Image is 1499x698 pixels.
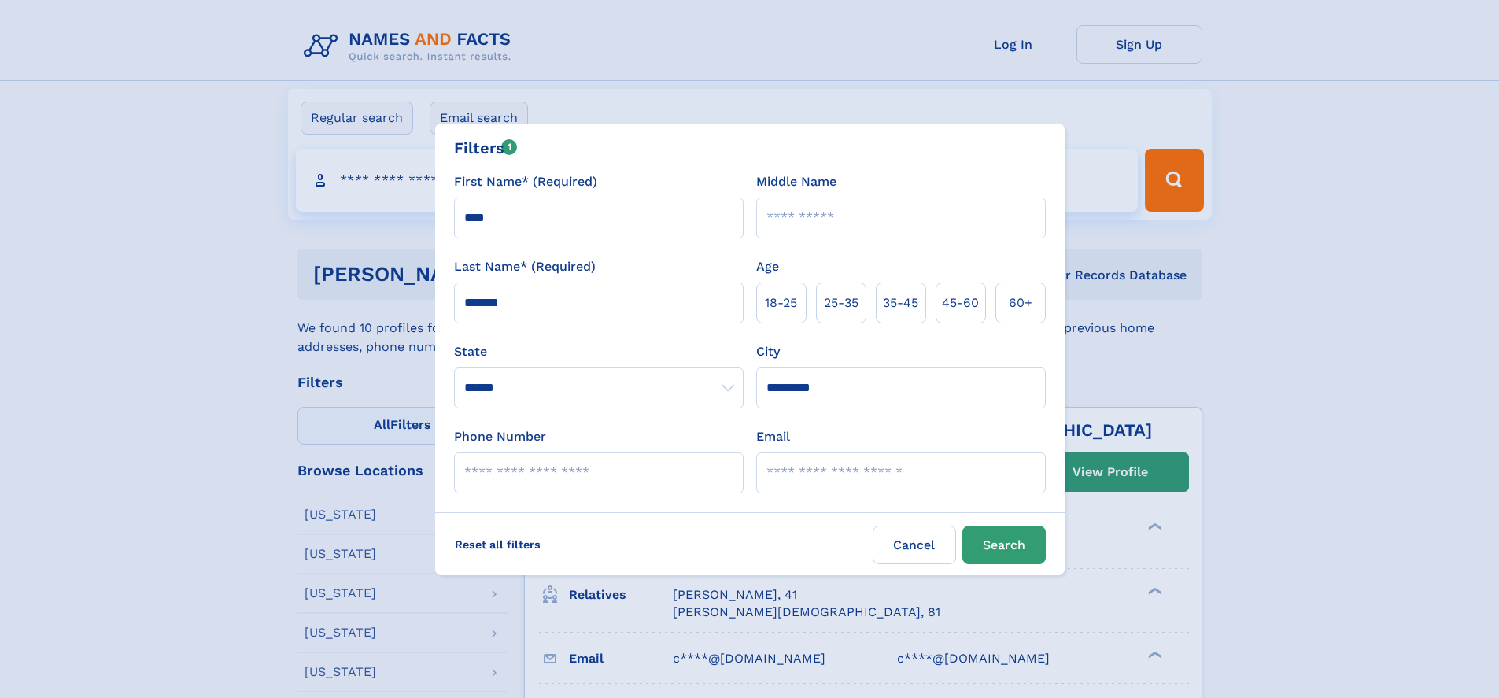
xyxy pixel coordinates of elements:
[454,427,546,446] label: Phone Number
[454,257,596,276] label: Last Name* (Required)
[765,294,797,312] span: 18‑25
[756,257,779,276] label: Age
[454,136,518,160] div: Filters
[756,427,790,446] label: Email
[454,342,744,361] label: State
[824,294,858,312] span: 25‑35
[942,294,979,312] span: 45‑60
[883,294,918,312] span: 35‑45
[756,342,780,361] label: City
[445,526,551,563] label: Reset all filters
[1009,294,1032,312] span: 60+
[962,526,1046,564] button: Search
[873,526,956,564] label: Cancel
[454,172,597,191] label: First Name* (Required)
[756,172,836,191] label: Middle Name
